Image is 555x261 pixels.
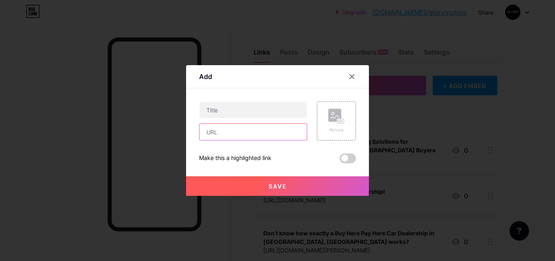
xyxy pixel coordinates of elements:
div: Picture [328,127,345,133]
div: Make this a highlighted link [199,154,271,163]
input: Title [199,102,307,118]
button: Save [186,176,369,196]
div: Add [199,72,212,81]
span: Save [269,183,287,190]
input: URL [199,124,307,140]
